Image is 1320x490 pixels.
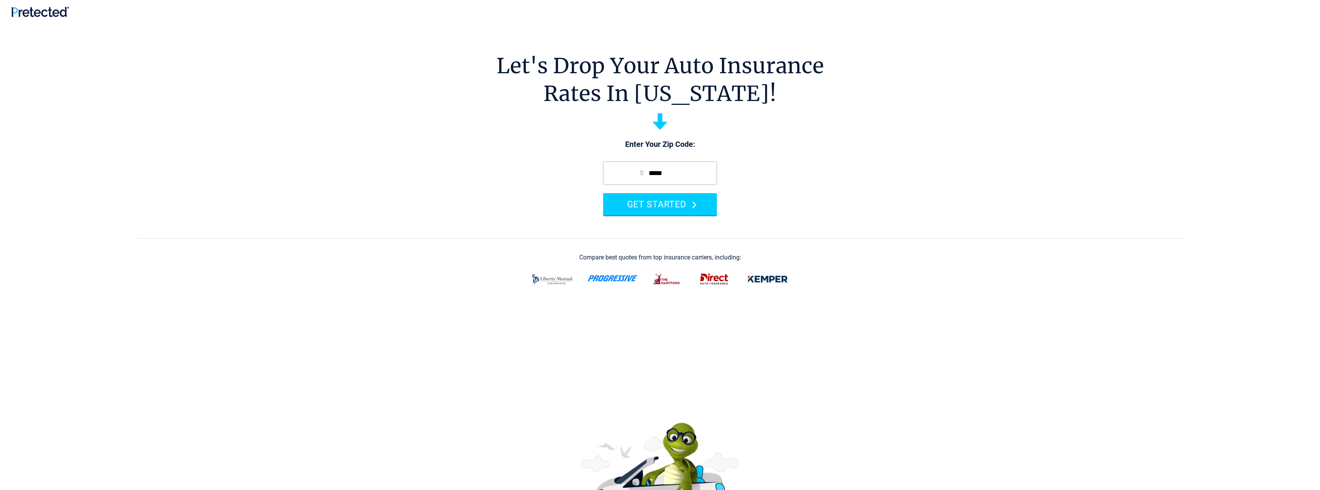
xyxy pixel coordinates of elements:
[527,269,578,289] img: liberty
[12,7,69,17] img: Pretected Logo
[603,162,717,185] input: zip code
[603,193,717,215] button: GET STARTED
[587,275,639,281] img: progressive
[595,139,725,150] p: Enter Your Zip Code:
[496,52,824,108] h1: Let's Drop Your Auto Insurance Rates In [US_STATE]!
[579,254,741,261] div: Compare best quotes from top insurance carriers, including:
[695,269,733,289] img: direct
[742,269,793,289] img: kemper
[648,269,686,289] img: thehartford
